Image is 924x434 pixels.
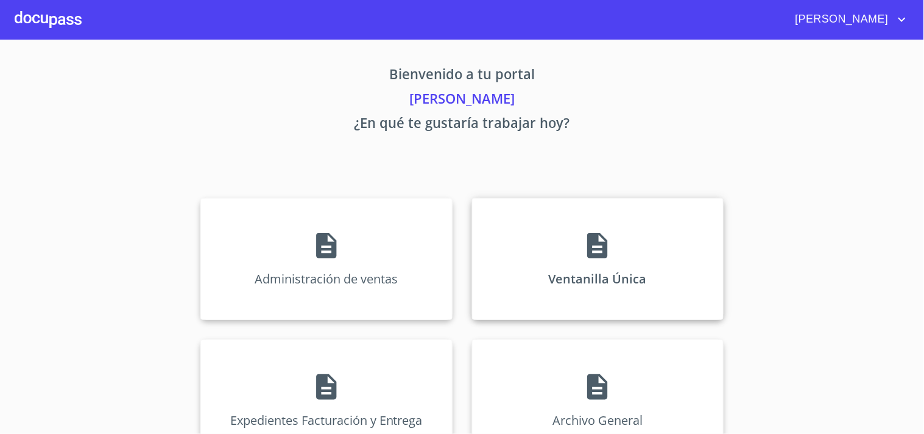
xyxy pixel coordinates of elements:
p: ¿En qué te gustaría trabajar hoy? [87,113,838,137]
p: Ventanilla Única [549,271,647,287]
p: Bienvenido a tu portal [87,64,838,88]
p: Expedientes Facturación y Entrega [230,412,423,429]
p: Archivo General [552,412,643,429]
p: [PERSON_NAME] [87,88,838,113]
p: Administración de ventas [255,271,398,287]
button: account of current user [786,10,909,29]
span: [PERSON_NAME] [786,10,895,29]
